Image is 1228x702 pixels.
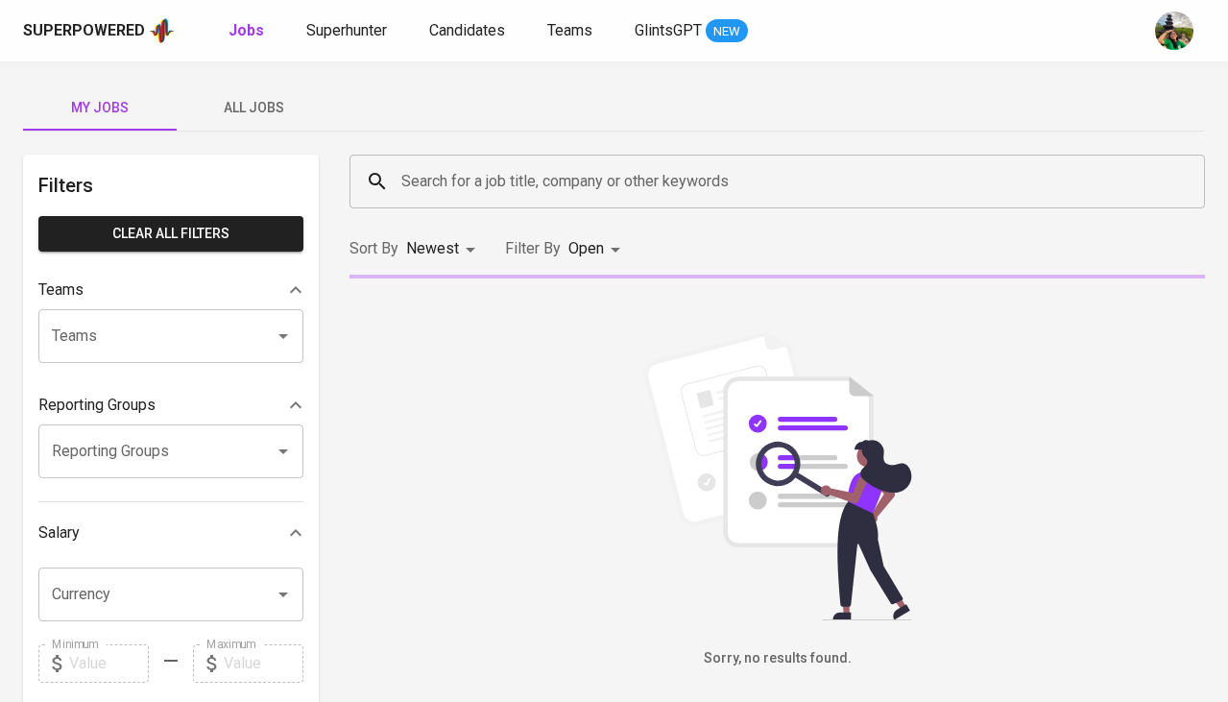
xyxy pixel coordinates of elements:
[429,19,509,43] a: Candidates
[270,438,297,465] button: Open
[349,648,1205,669] h6: Sorry, no results found.
[38,216,303,252] button: Clear All filters
[23,16,175,45] a: Superpoweredapp logo
[1155,12,1193,50] img: eva@glints.com
[38,521,80,545] p: Salary
[634,332,922,620] img: file_searching.svg
[706,22,748,41] span: NEW
[35,96,165,120] span: My Jobs
[188,96,319,120] span: All Jobs
[547,19,596,43] a: Teams
[229,19,268,43] a: Jobs
[38,394,156,417] p: Reporting Groups
[38,271,303,309] div: Teams
[306,19,391,43] a: Superhunter
[429,21,505,39] span: Candidates
[568,231,627,267] div: Open
[229,21,264,39] b: Jobs
[349,237,398,260] p: Sort By
[38,170,303,201] h6: Filters
[635,19,748,43] a: GlintsGPT NEW
[38,278,84,302] p: Teams
[69,644,149,683] input: Value
[270,581,297,608] button: Open
[149,16,175,45] img: app logo
[406,237,459,260] p: Newest
[306,21,387,39] span: Superhunter
[23,20,145,42] div: Superpowered
[38,386,303,424] div: Reporting Groups
[635,21,702,39] span: GlintsGPT
[224,644,303,683] input: Value
[54,222,288,246] span: Clear All filters
[406,231,482,267] div: Newest
[568,239,604,257] span: Open
[505,237,561,260] p: Filter By
[38,514,303,552] div: Salary
[270,323,297,350] button: Open
[547,21,592,39] span: Teams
